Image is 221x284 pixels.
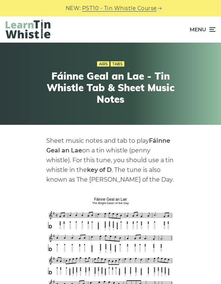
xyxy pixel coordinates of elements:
[190,20,206,39] span: Menu
[110,61,124,67] a: Tabs
[6,19,50,38] img: LearnTinWhistle.com
[46,136,175,185] p: Sheet music notes and tab to play on a tin whistle (penny whistle). For this tune, you should use...
[87,166,112,173] strong: key of D
[97,61,109,67] a: Airs
[46,70,175,105] h1: Fáinne Geal an Lae - Tin Whistle Tab & Sheet Music Notes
